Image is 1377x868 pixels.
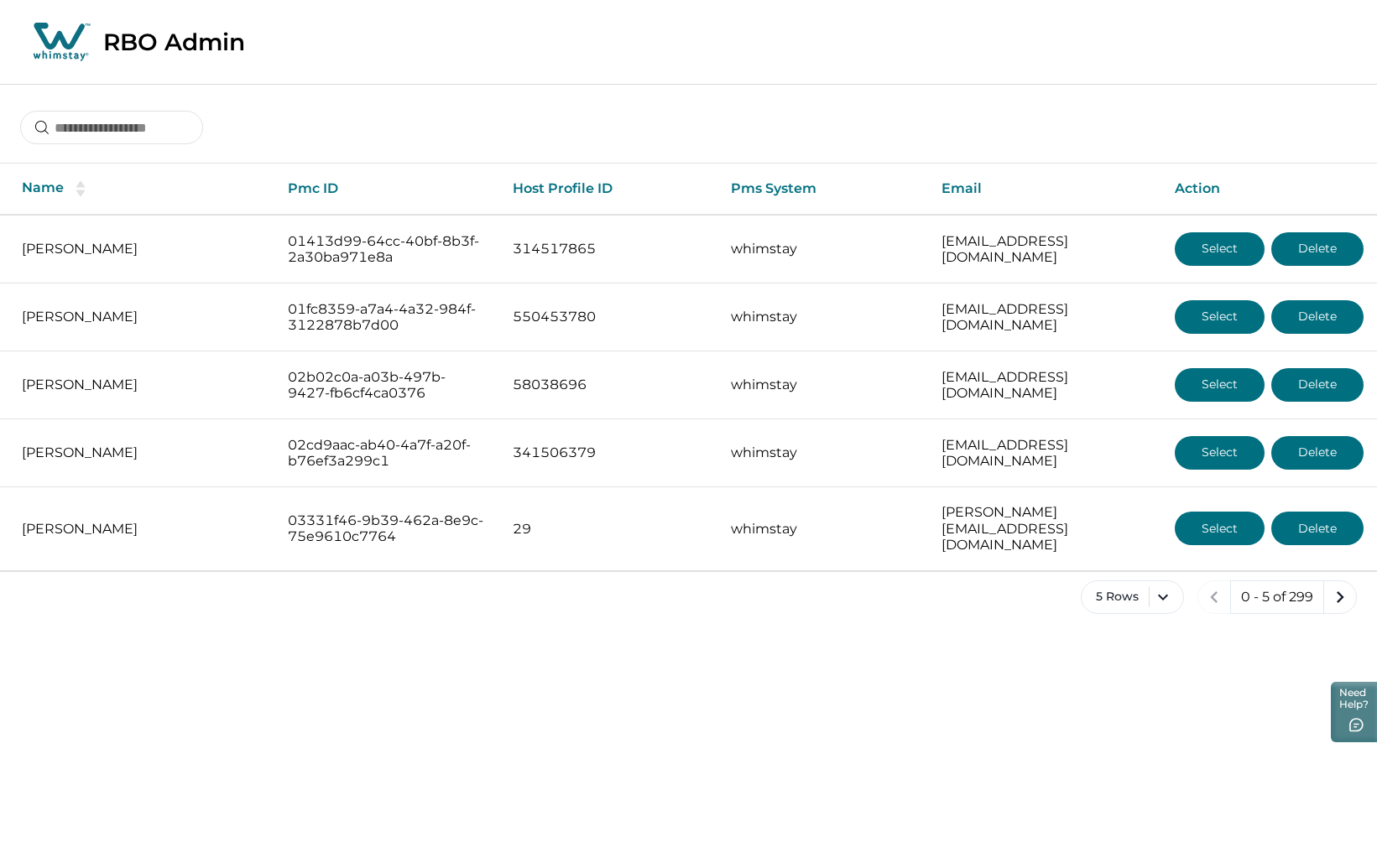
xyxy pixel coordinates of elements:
p: [PERSON_NAME] [22,444,261,461]
th: Host Profile ID [499,164,717,215]
button: sorting [64,180,97,197]
p: 02cd9aac-ab40-4a7f-a20f-b76ef3a299c1 [288,437,486,470]
p: [PERSON_NAME] [22,377,261,393]
p: [PERSON_NAME] [22,309,261,325]
button: Delete [1271,512,1364,545]
p: 0 - 5 of 299 [1241,589,1313,606]
button: Select [1175,232,1265,266]
button: 5 Rows [1081,580,1184,614]
button: next page [1323,580,1357,614]
th: Pms System [717,164,928,215]
button: 0 - 5 of 299 [1230,580,1324,614]
p: 01413d99-64cc-40bf-8b3f-2a30ba971e8a [288,233,486,266]
button: Delete [1271,232,1364,266]
p: whimstay [731,377,915,393]
p: 550453780 [513,309,704,325]
p: whimstay [731,521,915,538]
button: Delete [1271,300,1364,334]
p: 29 [513,521,704,538]
p: [PERSON_NAME] [22,521,261,538]
p: 01fc8359-a7a4-4a32-984f-3122878b7d00 [288,301,486,334]
button: Select [1175,512,1265,545]
p: [PERSON_NAME] [22,241,261,257]
p: whimstay [731,444,915,461]
button: Select [1175,300,1265,334]
p: [EMAIL_ADDRESS][DOMAIN_NAME] [941,301,1148,334]
button: Delete [1271,368,1364,402]
p: [PERSON_NAME][EMAIL_ADDRESS][DOMAIN_NAME] [941,504,1148,554]
p: 58038696 [513,377,704,393]
button: previous page [1197,580,1231,614]
p: 03331f46-9b39-462a-8e9c-75e9610c7764 [288,512,486,545]
th: Email [928,164,1161,215]
p: [EMAIL_ADDRESS][DOMAIN_NAME] [941,437,1148,470]
p: whimstay [731,309,915,325]
p: whimstay [731,241,915,257]
button: Delete [1271,436,1364,470]
button: Select [1175,436,1265,470]
p: [EMAIL_ADDRESS][DOMAIN_NAME] [941,233,1148,266]
p: 341506379 [513,444,704,461]
p: 314517865 [513,241,704,257]
p: [EMAIL_ADDRESS][DOMAIN_NAME] [941,369,1148,402]
th: Action [1161,164,1377,215]
p: RBO Admin [103,28,245,56]
th: Pmc ID [274,164,499,215]
button: Select [1175,368,1265,402]
p: 02b02c0a-a03b-497b-9427-fb6cf4ca0376 [288,369,486,402]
